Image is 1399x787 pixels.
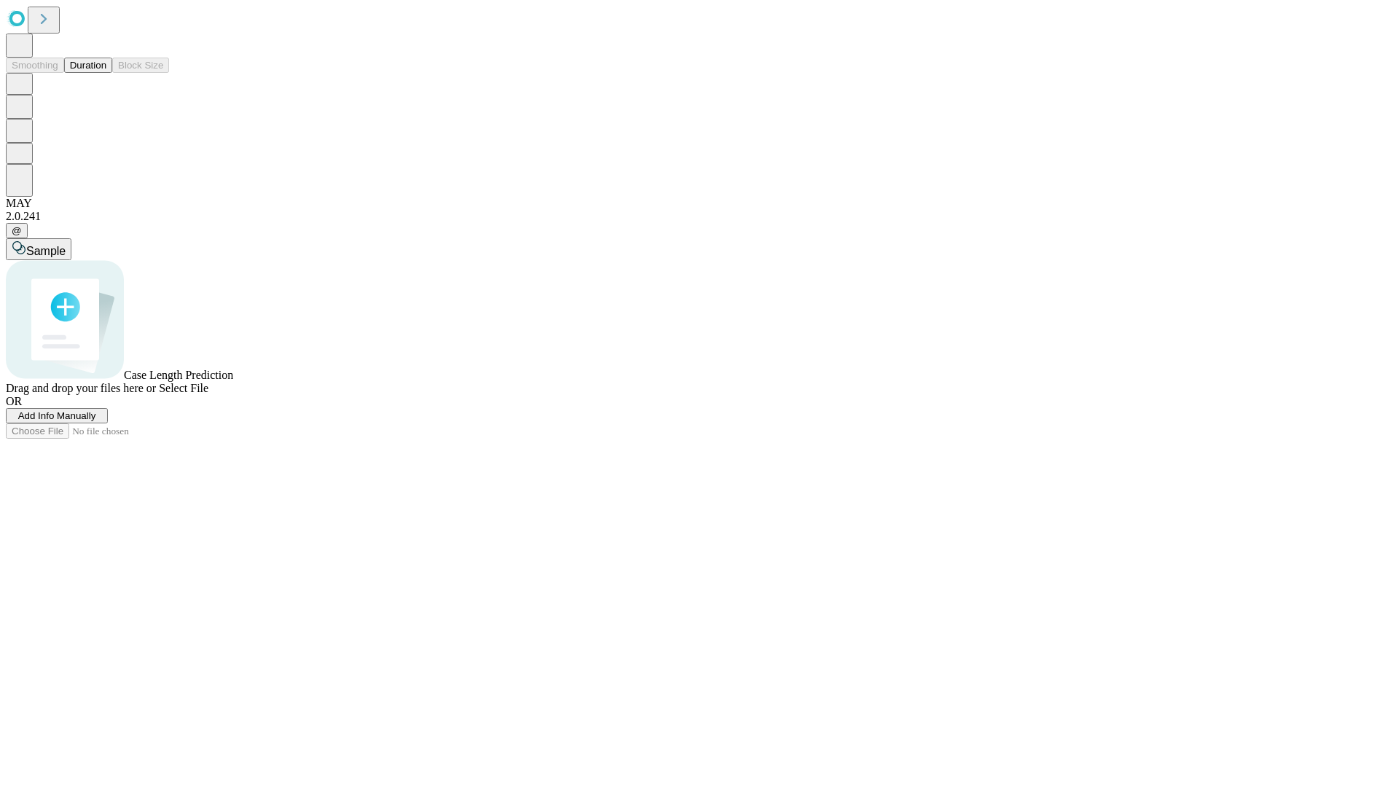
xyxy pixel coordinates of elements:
[26,245,66,257] span: Sample
[6,382,156,394] span: Drag and drop your files here or
[124,369,233,381] span: Case Length Prediction
[18,410,96,421] span: Add Info Manually
[6,223,28,238] button: @
[64,58,112,73] button: Duration
[6,197,1393,210] div: MAY
[159,382,208,394] span: Select File
[6,395,22,407] span: OR
[12,225,22,236] span: @
[6,408,108,423] button: Add Info Manually
[6,238,71,260] button: Sample
[6,58,64,73] button: Smoothing
[6,210,1393,223] div: 2.0.241
[112,58,169,73] button: Block Size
